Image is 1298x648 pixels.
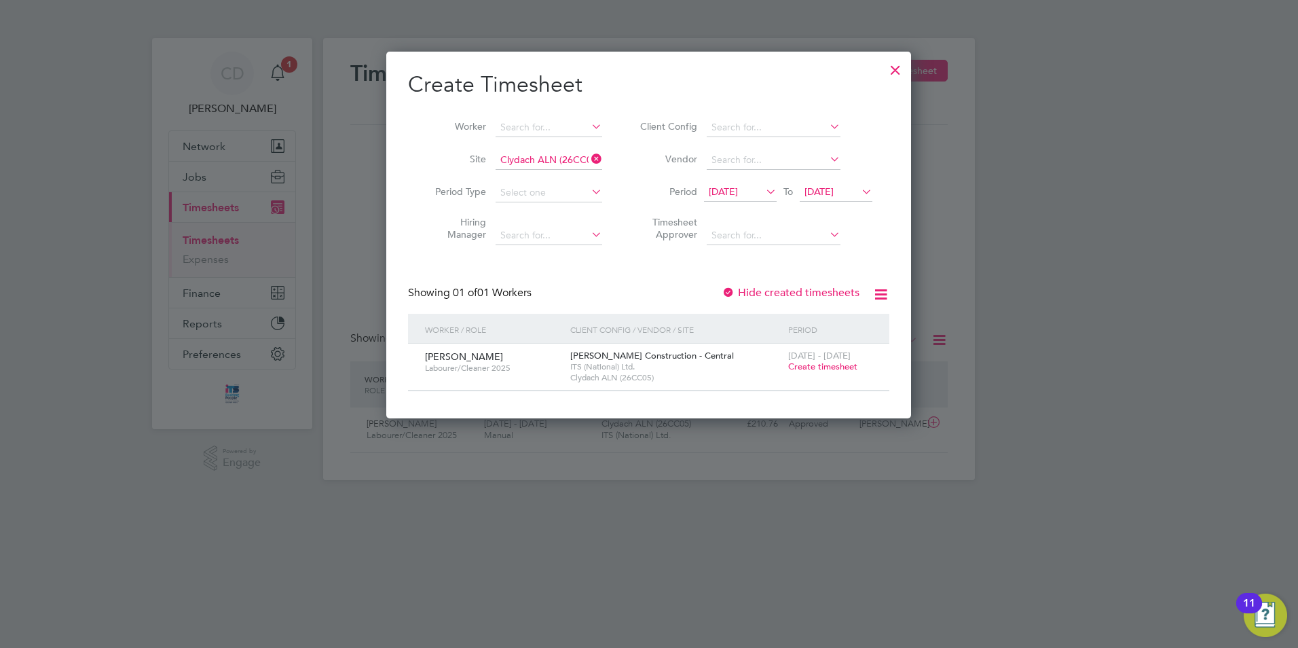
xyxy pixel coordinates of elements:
[570,361,781,372] span: ITS (National) Ltd.
[779,183,797,200] span: To
[425,153,486,165] label: Site
[707,151,840,170] input: Search for...
[636,185,697,198] label: Period
[408,286,534,300] div: Showing
[570,372,781,383] span: Clydach ALN (26CC05)
[636,216,697,240] label: Timesheet Approver
[636,153,697,165] label: Vendor
[496,183,602,202] input: Select one
[722,286,859,300] label: Hide created timesheets
[709,185,738,198] span: [DATE]
[496,226,602,245] input: Search for...
[570,350,734,361] span: [PERSON_NAME] Construction - Central
[707,226,840,245] input: Search for...
[1244,594,1287,637] button: Open Resource Center, 11 new notifications
[496,151,602,170] input: Search for...
[788,350,851,361] span: [DATE] - [DATE]
[408,71,889,99] h2: Create Timesheet
[804,185,834,198] span: [DATE]
[422,314,567,345] div: Worker / Role
[425,120,486,132] label: Worker
[788,361,857,372] span: Create timesheet
[425,350,503,363] span: [PERSON_NAME]
[496,118,602,137] input: Search for...
[1243,603,1255,621] div: 11
[425,216,486,240] label: Hiring Manager
[636,120,697,132] label: Client Config
[707,118,840,137] input: Search for...
[453,286,477,300] span: 01 of
[567,314,785,345] div: Client Config / Vendor / Site
[785,314,876,345] div: Period
[425,363,560,374] span: Labourer/Cleaner 2025
[425,185,486,198] label: Period Type
[453,286,532,300] span: 01 Workers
